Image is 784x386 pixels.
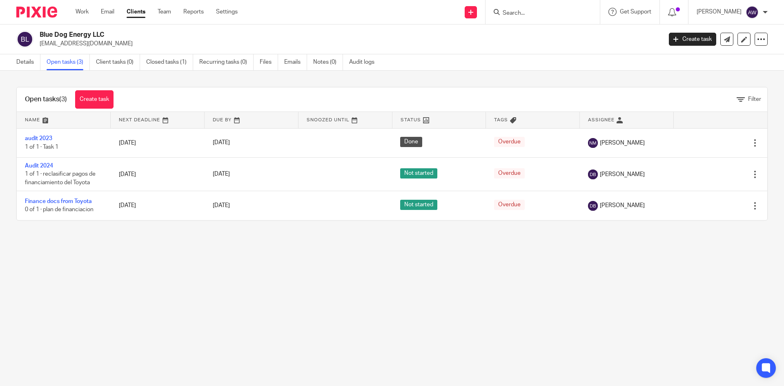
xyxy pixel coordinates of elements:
a: Open tasks (3) [47,54,90,70]
span: 0 of 1 · plan de financiacion [25,207,94,213]
span: Not started [400,168,437,178]
img: Pixie [16,7,57,18]
span: Status [401,118,421,122]
a: Clients [127,8,145,16]
a: Emails [284,54,307,70]
span: Snoozed Until [307,118,350,122]
a: audit 2023 [25,136,52,141]
span: Filter [748,96,761,102]
span: Done [400,137,422,147]
a: Audit logs [349,54,381,70]
span: [PERSON_NAME] [600,201,645,210]
img: svg%3E [588,170,598,179]
td: [DATE] [111,157,205,191]
a: Settings [216,8,238,16]
a: Finance docs from Toyota [25,199,92,204]
span: (3) [59,96,67,103]
a: Notes (0) [313,54,343,70]
td: [DATE] [111,128,205,157]
img: svg%3E [746,6,759,19]
span: Overdue [494,168,525,178]
a: Create task [75,90,114,109]
span: 1 of 1 · Task 1 [25,144,58,150]
span: Overdue [494,200,525,210]
a: Client tasks (0) [96,54,140,70]
h2: Blue Dog Energy LLC [40,31,533,39]
td: [DATE] [111,191,205,220]
a: Create task [669,33,716,46]
input: Search [502,10,575,17]
span: Overdue [494,137,525,147]
span: [DATE] [213,172,230,177]
span: [PERSON_NAME] [600,170,645,178]
p: [PERSON_NAME] [697,8,742,16]
span: 1 of 1 · reclasificar pagos de financiamiento del Toyota [25,172,96,186]
p: [EMAIL_ADDRESS][DOMAIN_NAME] [40,40,657,48]
img: svg%3E [16,31,33,48]
a: Closed tasks (1) [146,54,193,70]
span: [DATE] [213,140,230,146]
a: Email [101,8,114,16]
a: Audit 2024 [25,163,53,169]
span: Tags [494,118,508,122]
img: svg%3E [588,138,598,148]
span: Get Support [620,9,651,15]
span: Not started [400,200,437,210]
a: Details [16,54,40,70]
span: [DATE] [213,203,230,209]
a: Files [260,54,278,70]
a: Work [76,8,89,16]
span: [PERSON_NAME] [600,139,645,147]
h1: Open tasks [25,95,67,104]
a: Recurring tasks (0) [199,54,254,70]
img: svg%3E [588,201,598,211]
a: Team [158,8,171,16]
a: Reports [183,8,204,16]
